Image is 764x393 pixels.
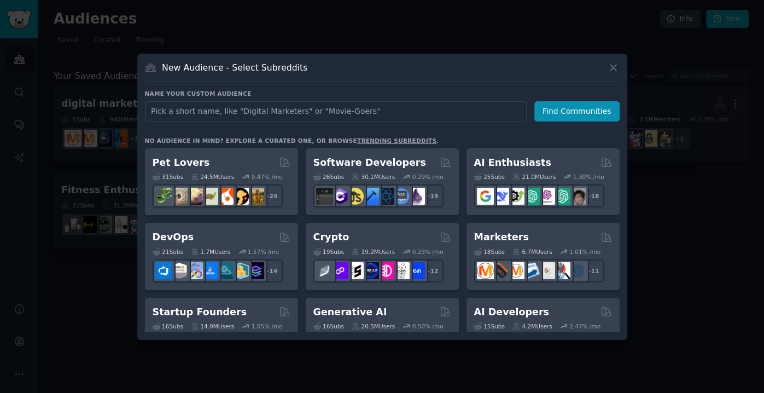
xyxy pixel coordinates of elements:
img: ethstaker [347,262,364,279]
img: AskMarketing [508,262,524,279]
img: reactnative [377,188,394,205]
img: platformengineering [217,262,234,279]
img: aws_cdk [232,262,249,279]
div: 4.2M Users [512,322,552,330]
img: dogbreed [247,188,264,205]
img: content_marketing [477,262,494,279]
div: 0.29 % /mo [412,173,444,181]
h2: Software Developers [313,156,426,170]
img: cockatiel [217,188,234,205]
img: chatgpt_prompts_ [553,188,570,205]
img: DeepSeek [492,188,509,205]
div: 26 Sub s [313,173,344,181]
img: AskComputerScience [393,188,410,205]
img: DevOpsLinks [201,262,218,279]
h2: AI Enthusiasts [474,156,551,170]
div: + 24 [260,184,283,207]
img: csharp [331,188,348,205]
div: + 11 [581,259,604,282]
img: MarketingResearch [553,262,570,279]
img: elixir [408,188,425,205]
div: 20.5M Users [352,322,395,330]
div: 14.0M Users [191,322,234,330]
div: 15 Sub s [474,322,505,330]
div: 1.05 % /mo [252,322,283,330]
div: 16 Sub s [313,322,344,330]
img: 0xPolygon [331,262,348,279]
div: 0.47 % /mo [252,173,283,181]
div: 24.5M Users [191,173,234,181]
img: azuredevops [155,262,172,279]
a: trending subreddits [357,137,436,144]
img: defi_ [408,262,425,279]
input: Pick a short name, like "Digital Marketers" or "Movie-Goers" [145,101,527,122]
div: + 18 [581,184,604,207]
div: 19 Sub s [313,248,344,256]
div: + 19 [421,184,444,207]
img: Emailmarketing [523,262,540,279]
img: AWS_Certified_Experts [171,262,188,279]
img: learnjavascript [347,188,364,205]
img: OpenAIDev [538,188,555,205]
div: No audience in mind? Explore a curated one, or browse . [145,137,439,145]
div: 30.1M Users [352,173,395,181]
img: AItoolsCatalog [508,188,524,205]
h3: New Audience - Select Subreddits [162,62,307,73]
img: ballpython [171,188,188,205]
h2: AI Developers [474,305,549,319]
img: herpetology [155,188,172,205]
h2: Pet Lovers [153,156,210,170]
div: 2.47 % /mo [569,322,600,330]
button: Find Communities [534,101,620,122]
div: 0.23 % /mo [412,248,444,256]
img: PetAdvice [232,188,249,205]
div: 18 Sub s [474,248,505,256]
img: ArtificalIntelligence [569,188,586,205]
img: iOSProgramming [362,188,379,205]
div: 21 Sub s [153,248,183,256]
img: GoogleGeminiAI [477,188,494,205]
div: 0.50 % /mo [412,322,444,330]
img: software [316,188,333,205]
img: ethfinance [316,262,333,279]
h2: Startup Founders [153,305,247,319]
img: turtle [201,188,218,205]
img: chatgpt_promptDesign [523,188,540,205]
div: + 14 [260,259,283,282]
img: web3 [362,262,379,279]
h3: Name your custom audience [145,90,620,97]
div: + 12 [421,259,444,282]
div: 25 Sub s [474,173,505,181]
h2: Crypto [313,230,349,244]
div: 1.30 % /mo [573,173,604,181]
div: 1.7M Users [191,248,231,256]
img: PlatformEngineers [247,262,264,279]
img: leopardgeckos [186,188,203,205]
img: bigseo [492,262,509,279]
h2: Marketers [474,230,529,244]
img: googleads [538,262,555,279]
div: 16 Sub s [153,322,183,330]
img: OnlineMarketing [569,262,586,279]
img: defiblockchain [377,262,394,279]
div: 6.7M Users [512,248,552,256]
div: 1.57 % /mo [248,248,279,256]
img: Docker_DevOps [186,262,203,279]
div: 31 Sub s [153,173,183,181]
img: CryptoNews [393,262,410,279]
h2: DevOps [153,230,194,244]
div: 19.2M Users [352,248,395,256]
h2: Generative AI [313,305,387,319]
div: 21.0M Users [512,173,556,181]
div: 1.01 % /mo [569,248,600,256]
